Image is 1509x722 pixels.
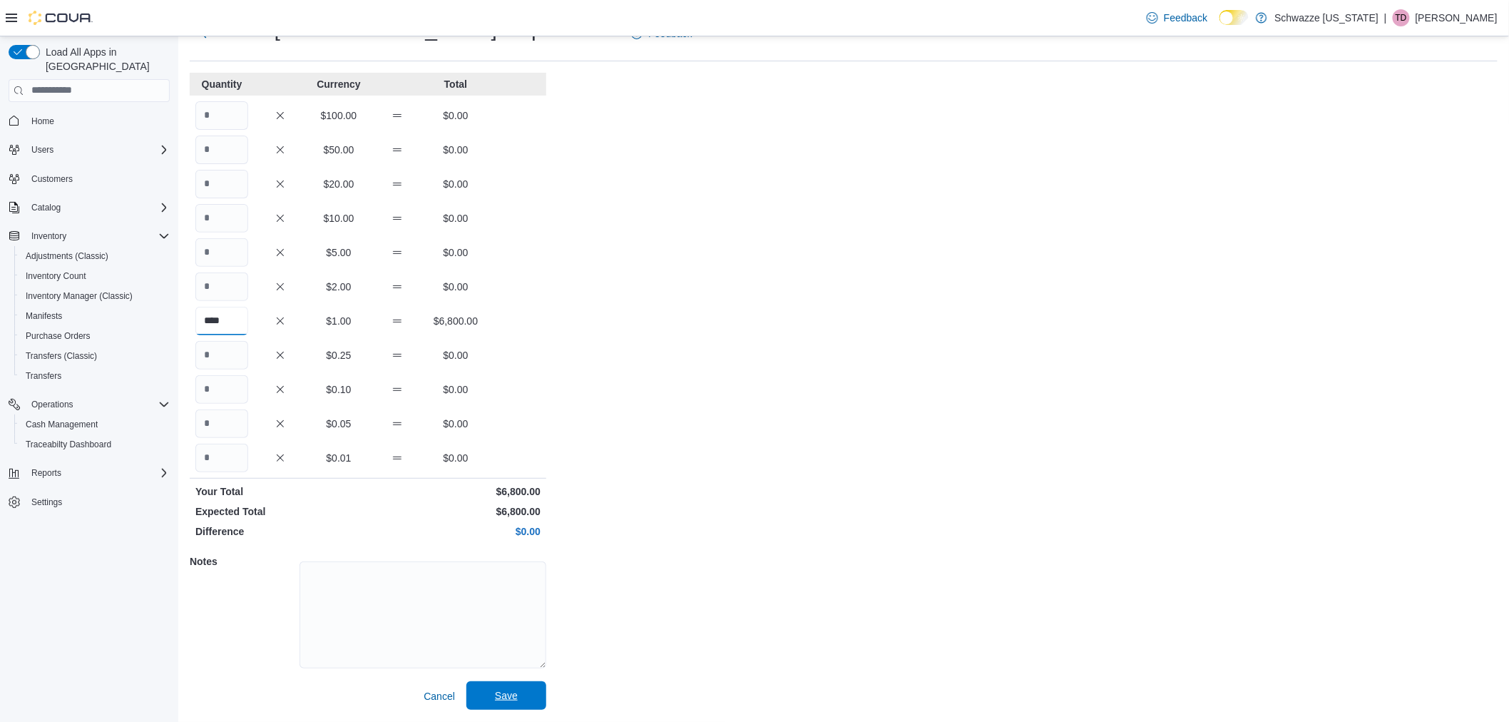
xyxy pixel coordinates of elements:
span: Purchase Orders [26,330,91,342]
button: Inventory [3,226,175,246]
button: Cash Management [14,415,175,434]
p: Total [429,77,482,91]
input: Quantity [195,444,248,472]
a: Transfers (Classic) [20,347,103,365]
span: Traceabilty Dashboard [26,439,111,450]
h5: Notes [190,547,297,576]
p: $0.00 [429,348,482,362]
span: Settings [31,497,62,508]
p: Quantity [195,77,248,91]
span: Load All Apps in [GEOGRAPHIC_DATA] [40,45,170,73]
a: Cash Management [20,416,103,433]
span: Inventory Manager (Classic) [20,288,170,305]
button: Inventory Manager (Classic) [14,286,175,306]
p: $1.00 [312,314,365,328]
span: Transfers (Classic) [20,347,170,365]
button: Transfers [14,366,175,386]
input: Quantity [195,170,248,198]
p: Your Total [195,484,365,499]
p: $0.00 [429,417,482,431]
span: Reports [31,467,61,479]
span: Operations [31,399,73,410]
p: Schwazze [US_STATE] [1274,9,1378,26]
p: $0.00 [371,524,541,539]
span: Operations [26,396,170,413]
span: Settings [26,493,170,511]
button: Save [466,681,546,710]
span: Purchase Orders [20,327,170,345]
span: Customers [31,173,73,185]
span: Cancel [424,689,455,703]
button: Home [3,111,175,131]
button: Catalog [26,199,66,216]
span: Adjustments (Classic) [26,250,108,262]
span: Adjustments (Classic) [20,248,170,265]
span: Save [495,688,518,703]
span: Catalog [26,199,170,216]
span: Transfers [20,367,170,385]
input: Quantity [195,307,248,335]
button: Reports [3,463,175,483]
a: Inventory Count [20,268,92,285]
span: Inventory Count [20,268,170,285]
a: Home [26,113,60,130]
input: Quantity [195,273,248,301]
span: Cash Management [20,416,170,433]
button: Users [26,141,59,158]
span: Customers [26,170,170,188]
span: TD [1396,9,1407,26]
span: Inventory Count [26,270,86,282]
button: Reports [26,464,67,482]
nav: Complex example [9,105,170,550]
span: Traceabilty Dashboard [20,436,170,453]
p: $0.00 [429,382,482,397]
span: Inventory [31,230,66,242]
input: Dark Mode [1219,10,1249,25]
a: Feedback [1141,4,1213,32]
button: Operations [3,395,175,415]
a: Manifests [20,307,68,325]
span: Cash Management [26,419,98,430]
p: $0.00 [429,245,482,260]
p: $0.10 [312,382,365,397]
span: Users [31,144,53,156]
button: Traceabilty Dashboard [14,434,175,454]
span: Inventory [26,228,170,245]
button: Purchase Orders [14,326,175,346]
button: Inventory Count [14,266,175,286]
button: Customers [3,168,175,189]
span: Users [26,141,170,158]
a: Customers [26,171,78,188]
p: Currency [312,77,365,91]
input: Quantity [195,238,248,267]
button: Settings [3,492,175,512]
a: Purchase Orders [20,327,96,345]
p: $6,800.00 [371,484,541,499]
button: Inventory [26,228,72,245]
p: $10.00 [312,211,365,225]
p: $100.00 [312,108,365,123]
button: Transfers (Classic) [14,346,175,366]
span: Catalog [31,202,61,213]
a: Transfers [20,367,67,385]
p: $0.00 [429,177,482,191]
p: $0.00 [429,211,482,225]
p: $6,800.00 [371,504,541,519]
p: | [1384,9,1387,26]
p: $0.00 [429,280,482,294]
input: Quantity [195,410,248,438]
span: Manifests [26,310,62,322]
a: Adjustments (Classic) [20,248,114,265]
p: $0.05 [312,417,365,431]
button: Cancel [418,682,461,711]
input: Quantity [195,341,248,370]
span: Reports [26,464,170,482]
p: $20.00 [312,177,365,191]
button: Adjustments (Classic) [14,246,175,266]
input: Quantity [195,375,248,404]
input: Quantity [195,136,248,164]
span: Transfers [26,370,61,382]
input: Quantity [195,101,248,130]
p: $5.00 [312,245,365,260]
p: Expected Total [195,504,365,519]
